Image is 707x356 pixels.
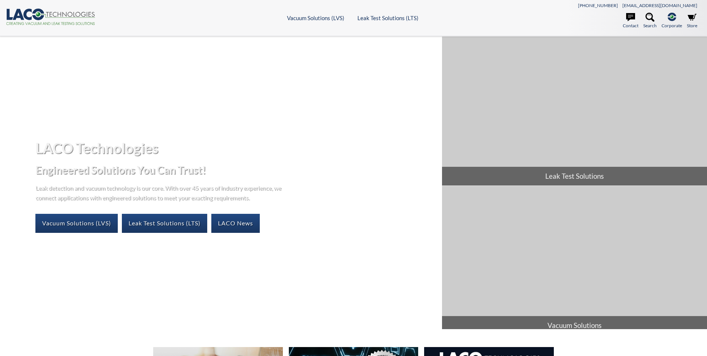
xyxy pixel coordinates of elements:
a: Leak Test Solutions [442,37,707,185]
h2: Engineered Solutions You Can Trust! [35,163,436,177]
a: [EMAIL_ADDRESS][DOMAIN_NAME] [622,3,697,8]
a: Vacuum Solutions (LVS) [287,15,344,21]
a: Search [643,13,657,29]
h1: LACO Technologies [35,139,436,157]
p: Leak detection and vacuum technology is our core. With over 45 years of industry experience, we c... [35,183,285,202]
a: Store [687,13,697,29]
a: Leak Test Solutions (LTS) [122,214,207,232]
a: Vacuum Solutions (LVS) [35,214,118,232]
a: Vacuum Solutions [442,186,707,335]
span: Leak Test Solutions [442,167,707,185]
a: [PHONE_NUMBER] [578,3,618,8]
span: Vacuum Solutions [442,316,707,335]
span: Corporate [662,22,682,29]
a: LACO News [211,214,260,232]
a: Contact [623,13,638,29]
a: Leak Test Solutions (LTS) [357,15,419,21]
